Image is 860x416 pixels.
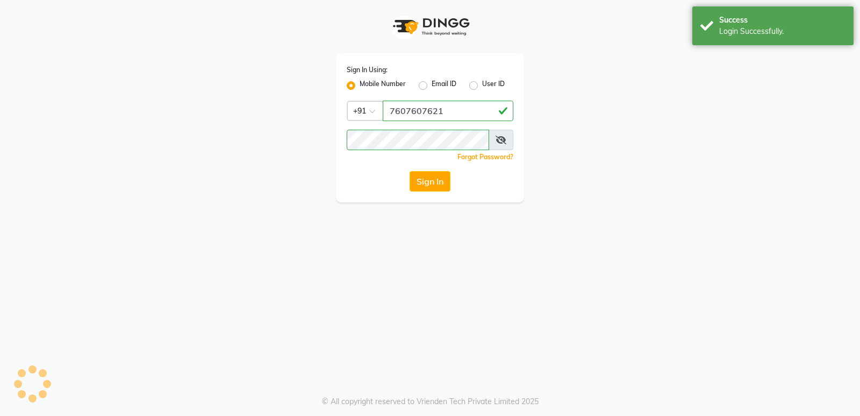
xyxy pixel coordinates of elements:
[432,79,456,92] label: Email ID
[387,11,473,43] img: logo1.svg
[360,79,406,92] label: Mobile Number
[410,171,450,192] button: Sign In
[457,153,513,161] a: Forgot Password?
[347,65,388,75] label: Sign In Using:
[719,15,845,26] div: Success
[482,79,505,92] label: User ID
[347,130,489,150] input: Username
[719,26,845,37] div: Login Successfully.
[383,101,513,121] input: Username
